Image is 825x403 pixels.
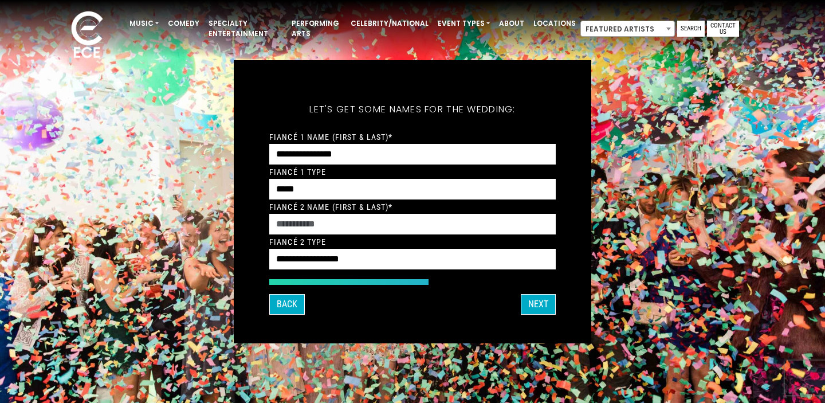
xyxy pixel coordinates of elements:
label: Fiancé 2 Type [269,237,327,247]
a: Event Types [433,14,494,33]
a: Music [125,14,163,33]
a: Comedy [163,14,204,33]
h5: Let's get some names for the wedding: [269,89,556,130]
span: Featured Artists [581,21,674,37]
a: Contact Us [707,21,739,37]
a: Specialty Entertainment [204,14,287,44]
label: Fiancé 1 Type [269,167,327,177]
a: Celebrity/National [346,14,433,33]
label: Fiancé 1 Name (First & Last)* [269,132,392,142]
a: About [494,14,529,33]
a: Locations [529,14,580,33]
label: Fiancé 2 Name (First & Last)* [269,202,392,212]
a: Search [677,21,705,37]
img: ece_new_logo_whitev2-1.png [58,8,116,64]
a: Performing Arts [287,14,346,44]
button: Back [269,294,305,315]
button: Next [521,294,556,315]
